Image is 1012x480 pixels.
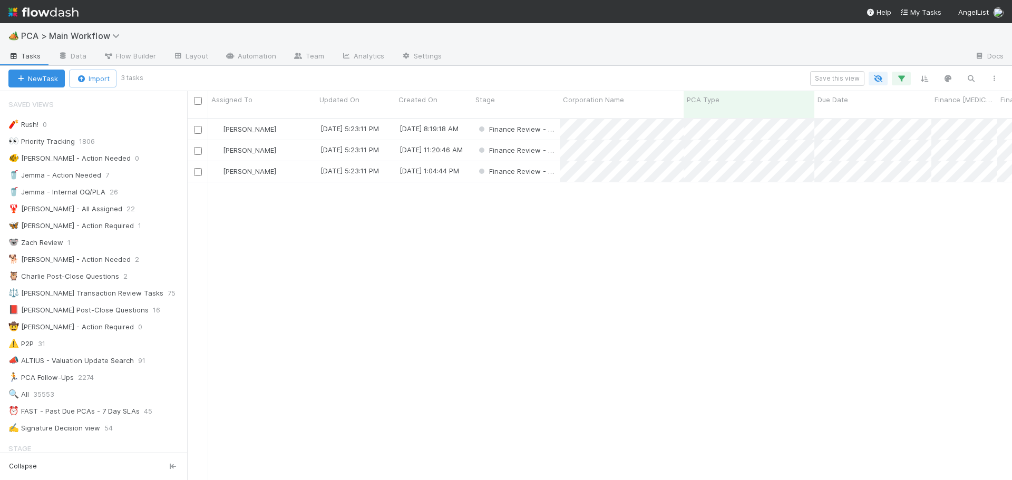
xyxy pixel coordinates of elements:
[8,388,29,401] div: All
[194,168,202,176] input: Toggle Row Selected
[103,51,156,61] span: Flow Builder
[476,124,554,134] div: Finance Review - Backlog (Finance)
[476,166,554,177] div: Finance Review - Backlog (Finance)
[138,320,153,334] span: 0
[398,94,437,105] span: Created On
[8,120,19,129] span: 🧨
[168,287,186,300] span: 75
[8,238,19,247] span: 🐨
[213,146,221,154] img: avatar_030f5503-c087-43c2-95d1-dd8963b2926c.png
[8,153,19,162] span: 🐠
[8,423,19,432] span: ✍️
[935,94,995,105] span: Finance [MEDICAL_DATA] Due Date
[135,253,150,266] span: 2
[38,337,56,350] span: 31
[8,219,134,232] div: [PERSON_NAME] - Action Required
[8,422,100,435] div: Signature Decision view
[78,371,104,384] span: 2274
[67,236,81,249] span: 1
[126,202,145,215] span: 22
[8,320,134,334] div: [PERSON_NAME] - Action Required
[475,94,495,105] span: Stage
[285,48,333,65] a: Team
[8,389,19,398] span: 🔍
[121,73,143,83] small: 3 tasks
[8,354,134,367] div: ALTIUS - Valuation Update Search
[8,254,19,263] span: 🐕
[476,145,554,155] div: Finance Review - Backlog (Finance)
[104,422,123,435] span: 54
[320,123,379,134] div: [DATE] 5:23:11 PM
[8,152,131,165] div: [PERSON_NAME] - Action Needed
[818,94,848,105] span: Due Date
[213,167,221,175] img: avatar_030f5503-c087-43c2-95d1-dd8963b2926c.png
[194,147,202,155] input: Toggle Row Selected
[223,146,276,154] span: [PERSON_NAME]
[563,94,624,105] span: Corporation Name
[8,253,131,266] div: [PERSON_NAME] - Action Needed
[212,166,276,177] div: [PERSON_NAME]
[8,236,63,249] div: Zach Review
[8,270,119,283] div: Charlie Post-Close Questions
[79,135,105,148] span: 1806
[8,169,101,182] div: Jemma - Action Needed
[958,8,989,16] span: AngelList
[993,7,1004,18] img: avatar_030f5503-c087-43c2-95d1-dd8963b2926c.png
[8,3,79,21] img: logo-inverted-e16ddd16eac7371096b0.svg
[223,167,276,175] span: [PERSON_NAME]
[8,31,19,40] span: 🏕️
[43,118,57,131] span: 0
[8,135,75,148] div: Priority Tracking
[8,406,19,415] span: ⏰
[8,303,149,317] div: [PERSON_NAME] Post-Close Questions
[21,31,125,41] span: PCA > Main Workflow
[8,405,140,418] div: FAST - Past Due PCAs - 7 Day SLAs
[687,94,719,105] span: PCA Type
[9,462,37,471] span: Collapse
[217,48,285,65] a: Automation
[194,126,202,134] input: Toggle Row Selected
[212,124,276,134] div: [PERSON_NAME]
[8,185,105,199] div: Jemma - Internal OQ/PLA
[69,70,116,87] button: Import
[900,8,941,16] span: My Tasks
[138,219,152,232] span: 1
[8,438,31,459] span: Stage
[8,288,19,297] span: ⚖️
[8,94,54,115] span: Saved Views
[8,371,74,384] div: PCA Follow-Ups
[212,145,276,155] div: [PERSON_NAME]
[8,287,163,300] div: [PERSON_NAME] Transaction Review Tasks
[211,94,252,105] span: Assigned To
[333,48,393,65] a: Analytics
[8,305,19,314] span: 📕
[8,204,19,213] span: 🦞
[8,221,19,230] span: 🦋
[110,185,129,199] span: 26
[810,71,864,86] button: Save this view
[966,48,1012,65] a: Docs
[400,165,459,176] div: [DATE] 1:04:44 PM
[135,152,150,165] span: 0
[105,169,120,182] span: 7
[8,187,19,196] span: 🥤
[8,373,19,381] span: 🏃
[320,144,379,155] div: [DATE] 5:23:11 PM
[164,48,217,65] a: Layout
[95,48,164,65] a: Flow Builder
[8,202,122,215] div: [PERSON_NAME] - All Assigned
[320,165,379,176] div: [DATE] 5:23:11 PM
[8,337,34,350] div: P2P
[8,322,19,331] span: 🤠
[866,7,891,17] div: Help
[144,405,163,418] span: 45
[8,136,19,145] span: 👀
[900,7,941,17] a: My Tasks
[8,51,41,61] span: Tasks
[8,170,19,179] span: 🥤
[8,70,65,87] button: NewTask
[400,123,459,134] div: [DATE] 8:19:18 AM
[123,270,138,283] span: 2
[476,125,607,133] span: Finance Review - Backlog (Finance)
[153,303,171,317] span: 16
